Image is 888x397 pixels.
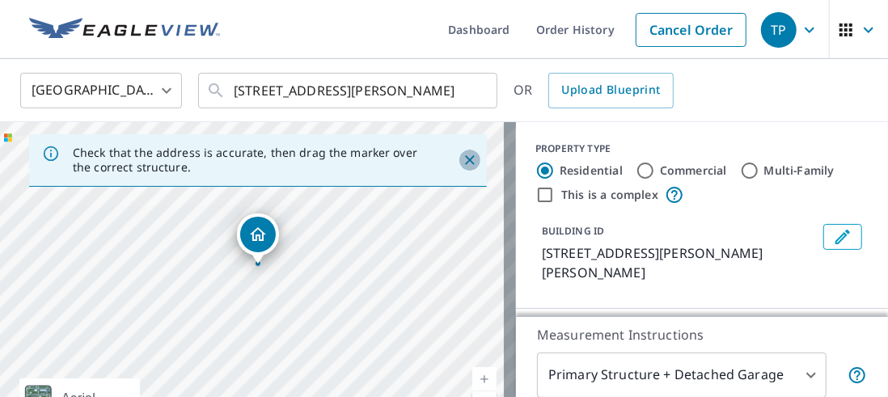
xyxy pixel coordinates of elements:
p: BUILDING ID [542,224,604,238]
span: Upload Blueprint [561,80,660,100]
label: Multi-Family [764,163,835,179]
p: Check that the address is accurate, then drag the marker over the correct structure. [73,146,433,175]
label: Commercial [660,163,727,179]
p: Measurement Instructions [537,325,867,344]
label: This is a complex [561,187,658,203]
img: EV Logo [29,18,220,42]
a: Current Level 18, Zoom In [472,367,497,391]
div: OR [514,73,674,108]
div: [GEOGRAPHIC_DATA] [20,68,182,113]
p: [STREET_ADDRESS][PERSON_NAME][PERSON_NAME] [542,243,817,282]
button: Close [459,150,480,171]
div: Dropped pin, building 1, Residential property, 506 W Ruth Ave Flint, MI 48505 [237,213,279,264]
a: Cancel Order [636,13,746,47]
input: Search by address or latitude-longitude [234,68,464,113]
span: Your report will include the primary structure and a detached garage if one exists. [848,365,867,385]
a: Upload Blueprint [548,73,673,108]
div: TP [761,12,797,48]
label: Residential [560,163,623,179]
div: PROPERTY TYPE [535,141,869,156]
button: Edit building 1 [823,224,862,250]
